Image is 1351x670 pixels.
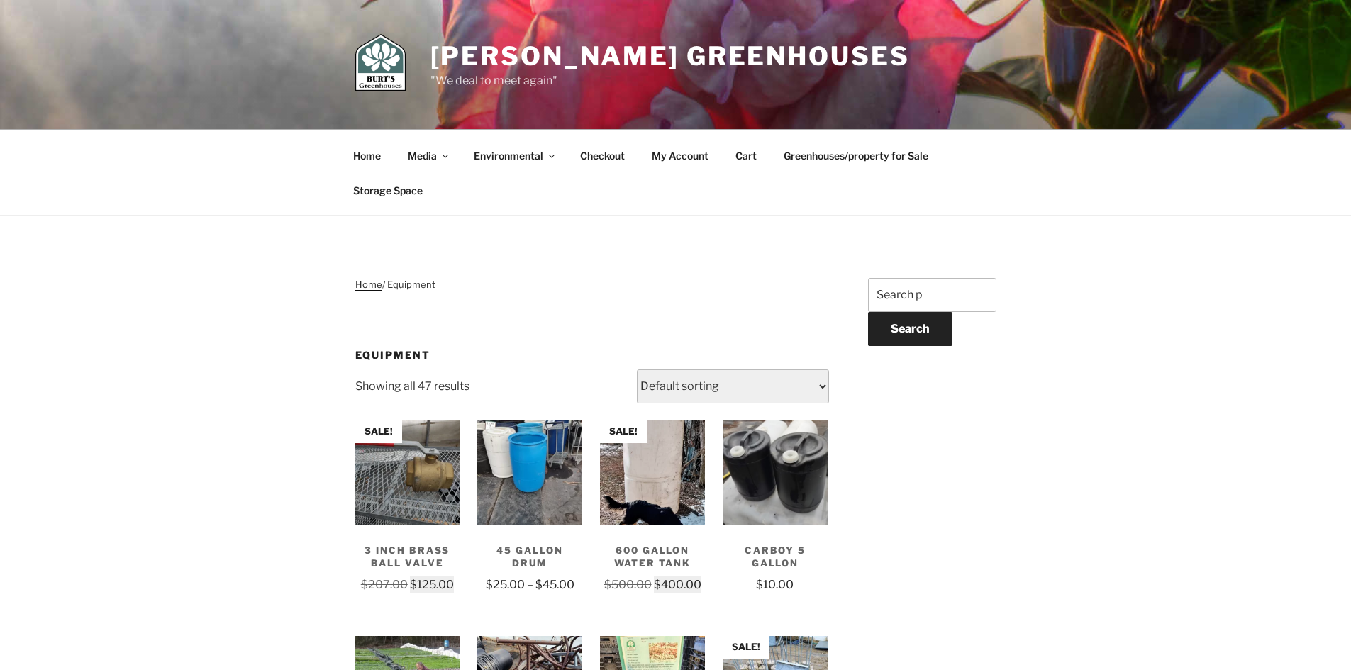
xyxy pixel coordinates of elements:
[600,420,647,444] span: Sale!
[355,34,406,91] img: Burt's Greenhouses
[654,578,701,591] bdi: 400.00
[430,40,910,72] a: [PERSON_NAME] Greenhouses
[868,312,952,346] button: Search
[477,420,582,594] a: 45 gallon drum
[341,138,1011,208] nav: Top Menu
[355,420,460,525] img: 3 inch brass ball valve
[355,369,469,403] p: Showing all 47 results
[604,578,611,591] span: $
[477,530,582,576] h2: 45 gallon drum
[361,578,368,591] span: $
[723,530,828,576] h2: Carboy 5 Gallon
[355,530,460,576] h2: 3 inch brass ball valve
[355,348,830,362] h1: Equipment
[477,420,582,525] img: 45 gallon drum
[868,278,996,312] input: Search products…
[410,578,417,591] span: $
[723,420,828,525] img: Carboy 5 Gallon
[355,279,382,290] a: Home
[430,72,910,89] p: "We deal to meet again"
[396,138,460,173] a: Media
[723,138,769,173] a: Cart
[756,578,794,591] bdi: 10.00
[868,278,996,396] aside: Blog Sidebar
[637,369,829,403] select: Shop order
[341,173,435,208] a: Storage Space
[527,578,533,591] span: –
[654,578,661,591] span: $
[723,420,828,594] a: Carboy 5 Gallon $10.00
[604,578,652,591] bdi: 500.00
[462,138,566,173] a: Environmental
[723,636,769,659] span: Sale!
[600,530,705,576] h2: 600 Gallon Water Tank
[772,138,941,173] a: Greenhouses/property for Sale
[486,578,493,591] span: $
[568,138,638,173] a: Checkout
[355,278,830,311] nav: Breadcrumb
[756,578,763,591] span: $
[600,420,705,525] img: 600 Gallon Water Tank
[355,420,402,444] span: Sale!
[486,578,525,591] bdi: 25.00
[600,420,705,594] a: Sale! 600 Gallon Water Tank
[640,138,721,173] a: My Account
[535,578,574,591] bdi: 45.00
[410,578,454,591] bdi: 125.00
[341,138,394,173] a: Home
[361,578,408,591] bdi: 207.00
[355,420,460,594] a: Sale! 3 inch brass ball valve
[535,578,543,591] span: $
